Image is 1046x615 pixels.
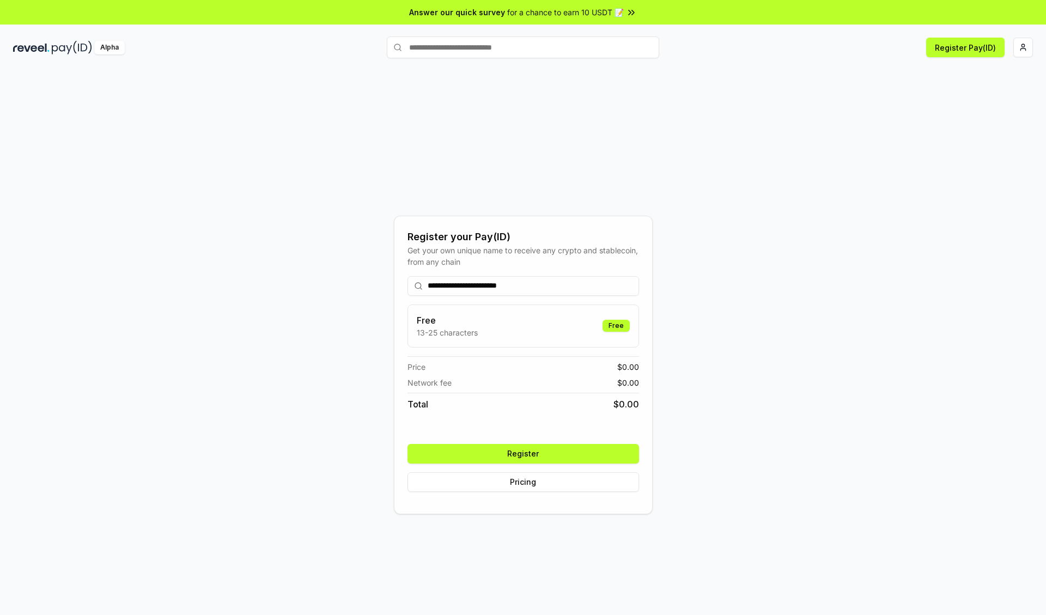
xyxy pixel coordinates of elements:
[408,361,425,373] span: Price
[408,398,428,411] span: Total
[408,245,639,267] div: Get your own unique name to receive any crypto and stablecoin, from any chain
[417,327,478,338] p: 13-25 characters
[613,398,639,411] span: $ 0.00
[52,41,92,54] img: pay_id
[408,229,639,245] div: Register your Pay(ID)
[507,7,624,18] span: for a chance to earn 10 USDT 📝
[408,377,452,388] span: Network fee
[409,7,505,18] span: Answer our quick survey
[94,41,125,54] div: Alpha
[926,38,1005,57] button: Register Pay(ID)
[408,444,639,464] button: Register
[617,377,639,388] span: $ 0.00
[617,361,639,373] span: $ 0.00
[13,41,50,54] img: reveel_dark
[603,320,630,332] div: Free
[408,472,639,492] button: Pricing
[417,314,478,327] h3: Free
